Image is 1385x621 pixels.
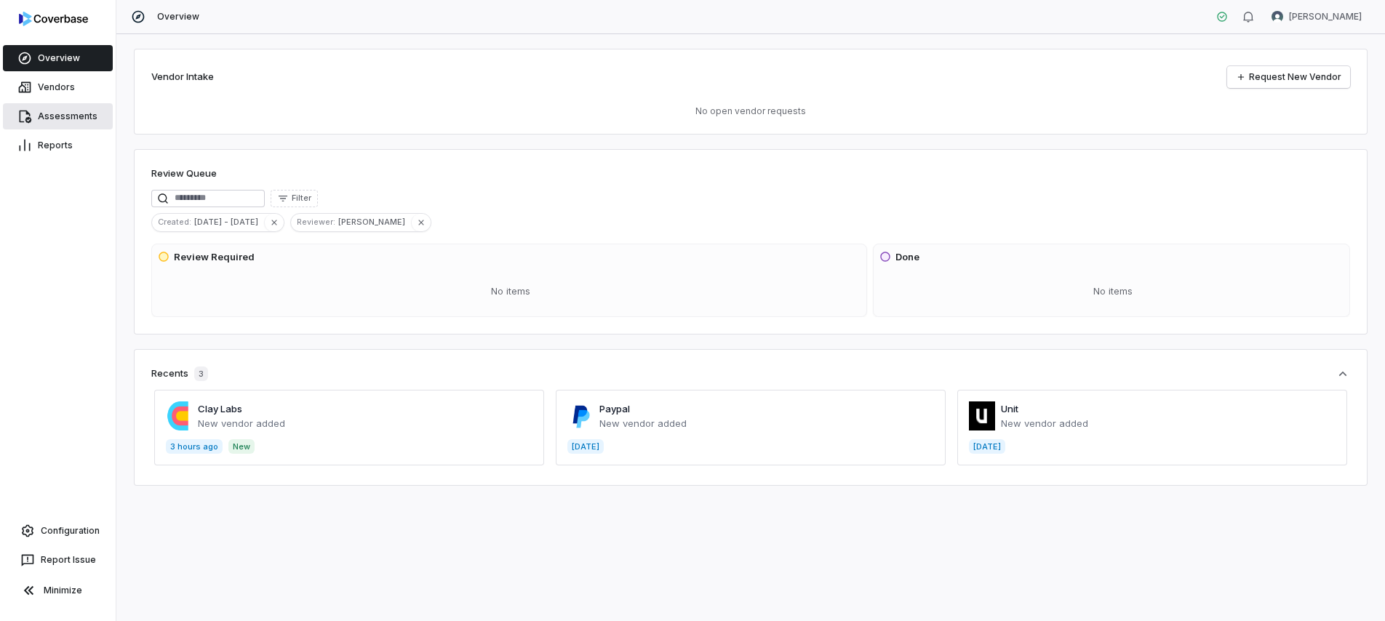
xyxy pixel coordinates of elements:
[1227,66,1350,88] a: Request New Vendor
[157,11,199,23] span: Overview
[6,576,110,605] button: Minimize
[291,215,338,228] span: Reviewer :
[1001,403,1018,414] a: Unit
[198,403,242,414] a: Clay Labs
[151,70,214,84] h2: Vendor Intake
[174,250,255,265] h3: Review Required
[292,193,311,204] span: Filter
[3,103,113,129] a: Assessments
[158,273,863,310] div: No items
[3,45,113,71] a: Overview
[151,366,1350,381] button: Recents3
[151,105,1350,117] p: No open vendor requests
[3,74,113,100] a: Vendors
[879,273,1346,310] div: No items
[3,132,113,159] a: Reports
[151,167,217,181] h1: Review Queue
[6,518,110,544] a: Configuration
[152,215,194,228] span: Created :
[6,547,110,573] button: Report Issue
[1289,11,1362,23] span: [PERSON_NAME]
[194,215,264,228] span: [DATE] - [DATE]
[599,403,630,414] a: Paypal
[895,250,919,265] h3: Done
[271,190,318,207] button: Filter
[338,215,411,228] span: [PERSON_NAME]
[1263,6,1370,28] button: Hammed Bakare avatar[PERSON_NAME]
[1272,11,1283,23] img: Hammed Bakare avatar
[19,12,88,26] img: logo-D7KZi-bG.svg
[194,366,208,381] span: 3
[151,366,208,381] div: Recents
